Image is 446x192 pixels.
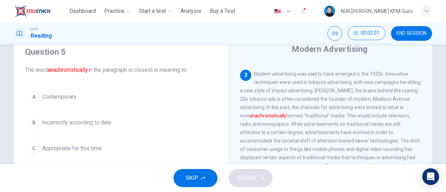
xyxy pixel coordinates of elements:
span: END SESSION [397,31,426,36]
div: C [28,143,39,154]
div: Mute [328,26,342,41]
h4: Question 5 [25,46,217,57]
font: anachronistically [249,113,286,118]
button: Dashboard [67,5,99,17]
span: Incorrectly according to date [42,118,111,127]
button: AContemporary [25,88,217,106]
h1: Reading [31,32,52,40]
img: ELTC logo [14,4,51,18]
button: Analysis [178,5,204,17]
button: END SESSION [391,26,432,41]
span: 00:02:01 [361,30,379,36]
span: Contemporary [42,93,76,101]
span: Buy a Test [210,7,235,15]
button: Practice [101,5,133,17]
span: Analysis [180,7,201,15]
button: CAppropriate for this time [25,140,217,157]
div: Hide [348,26,385,41]
button: Start a test [136,5,175,17]
div: Open Intercom Messenger [422,168,439,185]
div: A [28,91,39,102]
span: Appropriate for this time [42,144,102,153]
img: Profile picture [324,6,335,17]
span: Practice [104,7,124,15]
img: en [273,9,282,14]
button: SKIP [174,169,217,187]
div: B [28,117,39,128]
span: CEFR [31,27,38,32]
a: ELTC logo [14,4,67,18]
span: Dashboard [69,7,96,15]
button: 00:02:01 [348,26,385,40]
div: NUR [PERSON_NAME] KPM-Guru [341,7,413,15]
font: anachronistically [48,67,88,73]
h4: Modern Advertising [292,44,368,55]
div: 3 [240,70,251,81]
span: The word in the paragraph is closest in meaning to: [25,66,217,74]
button: BIncorrectly according to date [25,114,217,131]
span: Start a test [139,7,166,15]
button: Buy a Test [207,5,238,17]
span: SKIP [186,173,198,183]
